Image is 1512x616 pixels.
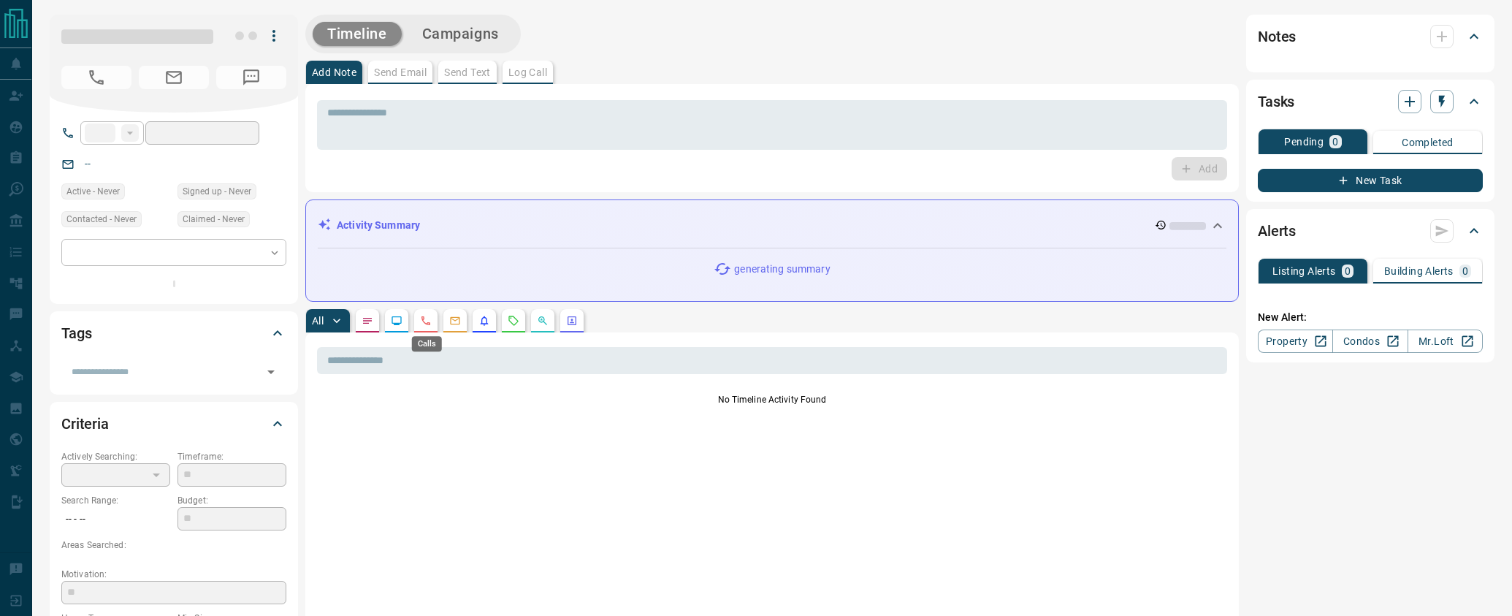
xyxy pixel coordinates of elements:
span: No Number [216,66,286,89]
span: No Email [139,66,209,89]
svg: Listing Alerts [478,315,490,327]
p: 0 [1462,266,1468,276]
p: Budget: [177,494,286,507]
svg: Lead Browsing Activity [391,315,402,327]
svg: Calls [420,315,432,327]
p: Building Alerts [1384,266,1454,276]
h2: Alerts [1258,219,1296,243]
div: Tasks [1258,84,1483,119]
div: Criteria [61,406,286,441]
span: Signed up - Never [183,184,251,199]
span: Contacted - Never [66,212,137,227]
div: Tags [61,316,286,351]
p: Actively Searching: [61,450,170,463]
p: 0 [1345,266,1351,276]
p: No Timeline Activity Found [317,393,1227,406]
div: Calls [412,336,442,351]
button: New Task [1258,169,1483,192]
button: Open [261,362,281,382]
p: Activity Summary [337,218,420,233]
div: Activity Summary [318,212,1226,239]
p: Motivation: [61,568,286,581]
p: Add Note [312,67,356,77]
svg: Requests [508,315,519,327]
span: Active - Never [66,184,120,199]
p: New Alert: [1258,310,1483,325]
h2: Criteria [61,412,109,436]
p: -- - -- [61,507,170,531]
h2: Tasks [1258,90,1294,113]
a: Condos [1332,330,1408,353]
p: Listing Alerts [1272,266,1336,276]
a: Property [1258,330,1333,353]
p: Completed [1402,137,1454,148]
a: Mr.Loft [1408,330,1483,353]
svg: Emails [449,315,461,327]
p: Timeframe: [177,450,286,463]
p: Search Range: [61,494,170,507]
div: Notes [1258,19,1483,54]
p: All [312,316,324,326]
button: Timeline [313,22,402,46]
p: Pending [1284,137,1324,147]
svg: Agent Actions [566,315,578,327]
svg: Notes [362,315,373,327]
span: No Number [61,66,131,89]
button: Campaigns [408,22,513,46]
div: Alerts [1258,213,1483,248]
a: -- [85,158,91,170]
svg: Opportunities [537,315,549,327]
h2: Tags [61,322,91,345]
p: Areas Searched: [61,539,286,552]
p: 0 [1332,137,1338,147]
p: generating summary [734,262,830,277]
span: Claimed - Never [183,212,245,227]
h2: Notes [1258,25,1296,48]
